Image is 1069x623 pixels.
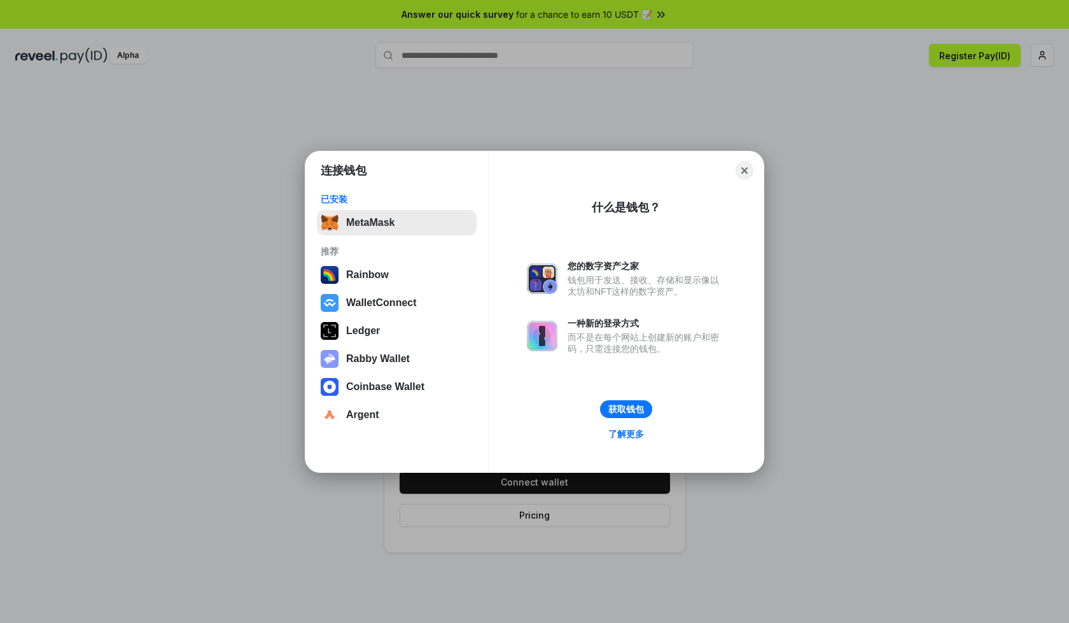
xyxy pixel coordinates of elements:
[608,428,644,440] div: 了解更多
[317,402,477,428] button: Argent
[568,332,725,354] div: 而不是在每个网站上创建新的账户和密码，只需连接您的钱包。
[317,262,477,288] button: Rainbow
[527,321,557,351] img: svg+xml,%3Csvg%20xmlns%3D%22http%3A%2F%2Fwww.w3.org%2F2000%2Fsvg%22%20fill%3D%22none%22%20viewBox...
[346,353,410,365] div: Rabby Wallet
[321,322,339,340] img: svg+xml,%3Csvg%20xmlns%3D%22http%3A%2F%2Fwww.w3.org%2F2000%2Fsvg%22%20width%3D%2228%22%20height%3...
[321,406,339,424] img: svg+xml,%3Csvg%20width%3D%2228%22%20height%3D%2228%22%20viewBox%3D%220%200%2028%2028%22%20fill%3D...
[736,162,753,179] button: Close
[321,350,339,368] img: svg+xml,%3Csvg%20xmlns%3D%22http%3A%2F%2Fwww.w3.org%2F2000%2Fsvg%22%20fill%3D%22none%22%20viewBox...
[346,325,380,337] div: Ledger
[317,374,477,400] button: Coinbase Wallet
[317,210,477,235] button: MetaMask
[321,214,339,232] img: svg+xml,%3Csvg%20fill%3D%22none%22%20height%3D%2233%22%20viewBox%3D%220%200%2035%2033%22%20width%...
[568,318,725,329] div: 一种新的登录方式
[346,409,379,421] div: Argent
[321,193,473,205] div: 已安装
[346,217,395,228] div: MetaMask
[601,426,652,442] a: 了解更多
[321,163,367,178] h1: 连接钱包
[568,274,725,297] div: 钱包用于发送、接收、存储和显示像以太坊和NFT这样的数字资产。
[321,266,339,284] img: svg+xml,%3Csvg%20width%3D%22120%22%20height%3D%22120%22%20viewBox%3D%220%200%20120%20120%22%20fil...
[608,403,644,415] div: 获取钱包
[317,318,477,344] button: Ledger
[317,346,477,372] button: Rabby Wallet
[346,297,417,309] div: WalletConnect
[346,381,424,393] div: Coinbase Wallet
[317,290,477,316] button: WalletConnect
[321,246,473,257] div: 推荐
[346,269,389,281] div: Rainbow
[600,400,652,418] button: 获取钱包
[321,378,339,396] img: svg+xml,%3Csvg%20width%3D%2228%22%20height%3D%2228%22%20viewBox%3D%220%200%2028%2028%22%20fill%3D...
[321,294,339,312] img: svg+xml,%3Csvg%20width%3D%2228%22%20height%3D%2228%22%20viewBox%3D%220%200%2028%2028%22%20fill%3D...
[568,260,725,272] div: 您的数字资产之家
[527,263,557,294] img: svg+xml,%3Csvg%20xmlns%3D%22http%3A%2F%2Fwww.w3.org%2F2000%2Fsvg%22%20fill%3D%22none%22%20viewBox...
[592,200,660,215] div: 什么是钱包？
